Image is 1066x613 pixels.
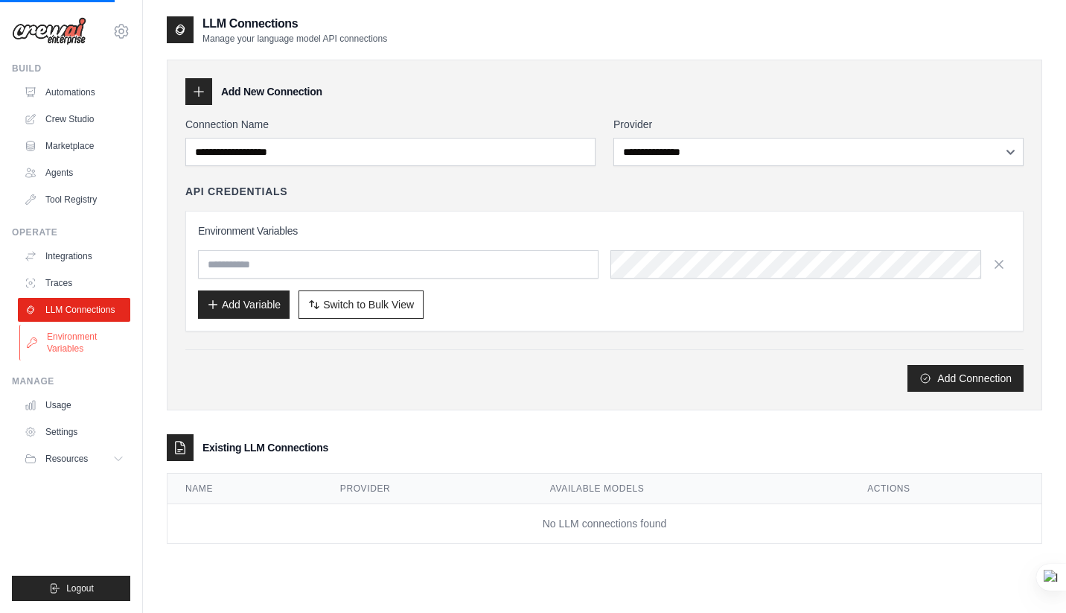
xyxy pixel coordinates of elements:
a: Marketplace [18,134,130,158]
td: No LLM connections found [167,504,1041,544]
a: Tool Registry [18,188,130,212]
button: Add Connection [907,365,1024,392]
span: Resources [45,453,88,465]
img: Logo [12,17,86,45]
span: Switch to Bulk View [323,297,414,312]
h3: Existing LLM Connections [202,440,328,455]
label: Provider [613,117,1024,132]
a: Integrations [18,244,130,268]
h3: Environment Variables [198,223,1011,238]
th: Actions [849,474,1041,504]
div: Manage [12,375,130,387]
th: Provider [322,474,532,504]
h4: API Credentials [185,184,287,199]
div: Build [12,63,130,74]
p: Manage your language model API connections [202,33,387,45]
th: Name [167,474,322,504]
button: Add Variable [198,290,290,319]
button: Switch to Bulk View [299,290,424,319]
button: Resources [18,447,130,471]
a: Traces [18,271,130,295]
th: Available Models [532,474,849,504]
span: Logout [66,582,94,594]
h3: Add New Connection [221,84,322,99]
a: LLM Connections [18,298,130,322]
label: Connection Name [185,117,596,132]
a: Environment Variables [19,325,132,361]
a: Crew Studio [18,107,130,131]
a: Usage [18,393,130,417]
h2: LLM Connections [202,15,387,33]
div: Operate [12,226,130,238]
a: Agents [18,161,130,185]
a: Settings [18,420,130,444]
button: Logout [12,576,130,601]
a: Automations [18,80,130,104]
